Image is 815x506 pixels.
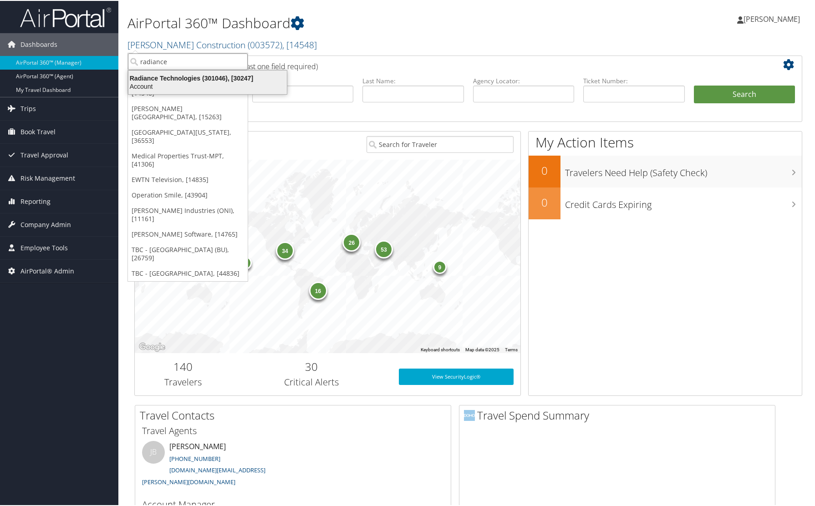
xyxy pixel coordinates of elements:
[20,143,68,166] span: Travel Approval
[20,6,111,27] img: airportal-logo.png
[252,76,354,85] label: First Name:
[20,166,75,189] span: Risk Management
[127,38,317,50] a: [PERSON_NAME] Construction
[464,407,775,422] h2: Travel Spend Summary
[433,259,447,273] div: 9
[128,202,248,226] a: [PERSON_NAME] Industries (ONI), [11161]
[282,38,317,50] span: , [ 14548 ]
[137,340,167,352] img: Google
[421,346,460,352] button: Keyboard shortcuts
[238,255,252,268] div: 2
[123,73,292,81] div: Radiance Technologies (301046), [30247]
[583,76,685,85] label: Ticket Number:
[127,13,582,32] h1: AirPortal 360™ Dashboard
[529,162,560,177] h2: 0
[20,120,56,142] span: Book Travel
[473,76,575,85] label: Agency Locator:
[529,155,802,187] a: 0Travelers Need Help (Safety Check)
[399,368,514,384] a: View SecurityLogic®
[128,241,248,265] a: TBC - [GEOGRAPHIC_DATA] (BU), [26759]
[505,346,518,351] a: Terms (opens in new tab)
[276,240,294,258] div: 34
[123,81,292,90] div: Account
[20,32,57,55] span: Dashboards
[465,346,499,351] span: Map data ©2025
[142,358,224,374] h2: 140
[142,56,739,72] h2: Airtinerary Lookup
[20,236,68,258] span: Employee Tools
[375,239,393,257] div: 53
[529,194,560,209] h2: 0
[20,213,71,235] span: Company Admin
[128,147,248,171] a: Medical Properties Trust-MPT, [41306]
[694,85,795,103] button: Search
[128,187,248,202] a: Operation Smile, [43904]
[529,132,802,151] h1: My Action Items
[565,161,802,178] h3: Travelers Need Help (Safety Check)
[128,124,248,147] a: [GEOGRAPHIC_DATA][US_STATE], [36553]
[309,281,327,299] div: 16
[128,171,248,187] a: EWTN Television, [14835]
[138,440,293,496] li: [PERSON_NAME]
[20,189,51,212] span: Reporting
[565,193,802,210] h3: Credit Cards Expiring
[128,52,248,69] input: Search Accounts
[137,340,167,352] a: Open this area in Google Maps (opens a new window)
[142,375,224,388] h3: Travelers
[20,259,74,282] span: AirPortal® Admin
[737,5,809,32] a: [PERSON_NAME]
[140,407,451,422] h2: Travel Contacts
[128,265,248,280] a: TBC - [GEOGRAPHIC_DATA], [44836]
[128,100,248,124] a: [PERSON_NAME][GEOGRAPHIC_DATA], [15263]
[744,13,800,23] span: [PERSON_NAME]
[142,465,265,485] a: [DOMAIN_NAME][EMAIL_ADDRESS][PERSON_NAME][DOMAIN_NAME]
[128,226,248,241] a: [PERSON_NAME] Software, [14765]
[367,135,514,152] input: Search for Traveler
[20,96,36,119] span: Trips
[529,187,802,218] a: 0Credit Cards Expiring
[142,424,444,436] h3: Travel Agents
[238,375,385,388] h3: Critical Alerts
[238,358,385,374] h2: 30
[231,61,318,71] span: (at least one field required)
[248,38,282,50] span: ( 003572 )
[169,454,220,462] a: [PHONE_NUMBER]
[142,440,165,463] div: JB
[464,409,475,420] img: domo-logo.png
[342,233,361,251] div: 26
[362,76,464,85] label: Last Name:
